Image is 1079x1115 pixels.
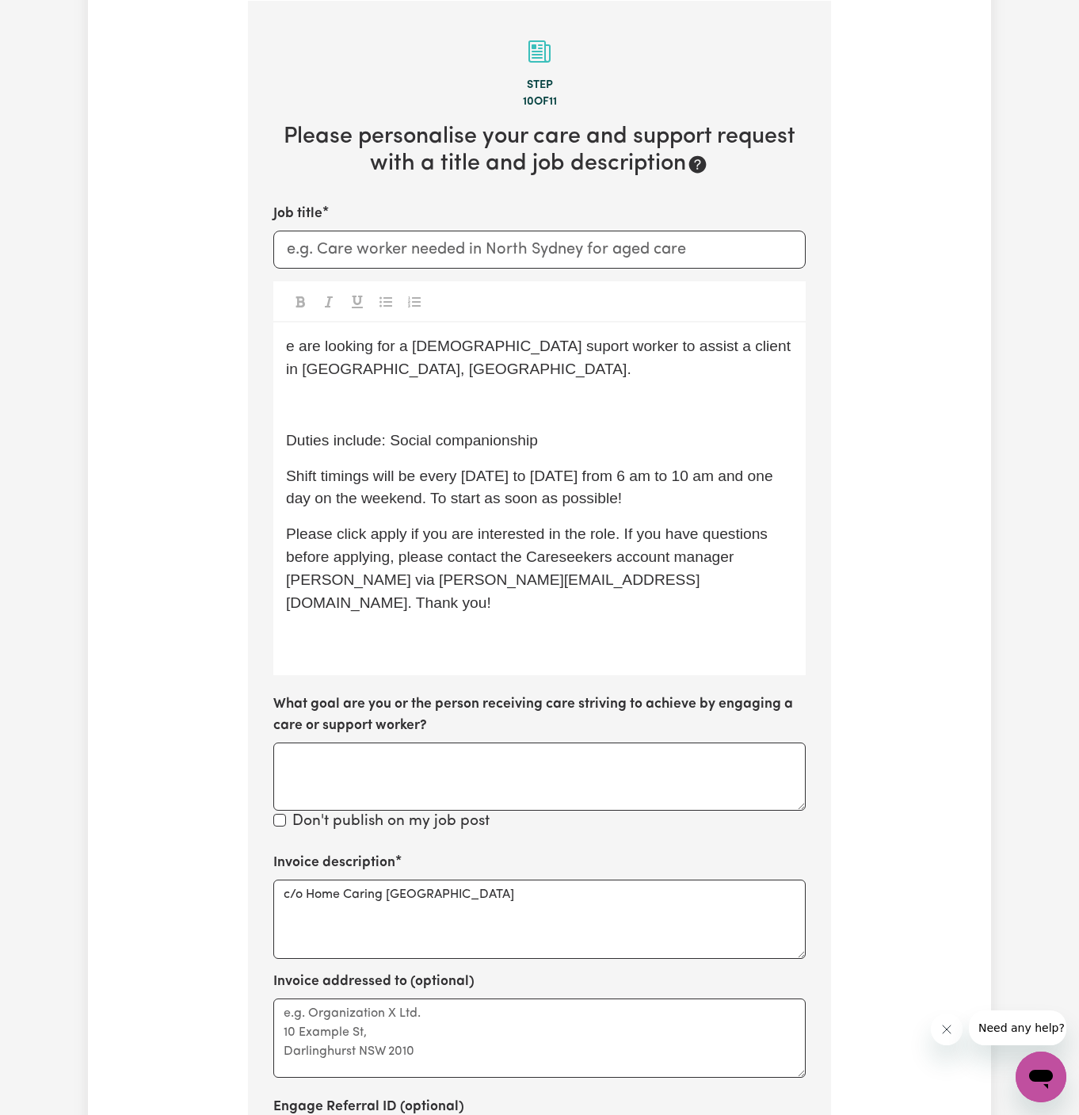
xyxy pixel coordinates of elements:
[273,972,475,992] label: Invoice addressed to (optional)
[375,291,397,311] button: Toggle undefined
[273,853,395,873] label: Invoice description
[286,432,538,449] span: Duties include: Social companionship
[273,94,806,111] div: 10 of 11
[931,1014,963,1045] iframe: Close message
[289,291,311,311] button: Toggle undefined
[286,338,795,377] span: e are looking for a [DEMOGRAPHIC_DATA] suport worker to assist a client in [GEOGRAPHIC_DATA], [GE...
[273,231,806,269] input: e.g. Care worker needed in North Sydney for aged care
[273,880,806,959] textarea: c/o Home Caring [GEOGRAPHIC_DATA]
[273,204,322,224] label: Job title
[318,291,340,311] button: Toggle undefined
[969,1010,1066,1045] iframe: Message from company
[286,525,772,610] span: Please click apply if you are interested in the role. If you have questions before applying, plea...
[273,694,806,736] label: What goal are you or the person receiving care striving to achieve by engaging a care or support ...
[273,124,806,178] h2: Please personalise your care and support request with a title and job description
[346,291,368,311] button: Toggle undefined
[1016,1052,1066,1102] iframe: Button to launch messaging window
[403,291,425,311] button: Toggle undefined
[286,468,777,507] span: Shift timings will be every [DATE] to [DATE] from 6 am to 10 am and one day on the weekend. To st...
[273,77,806,94] div: Step
[292,811,490,834] label: Don't publish on my job post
